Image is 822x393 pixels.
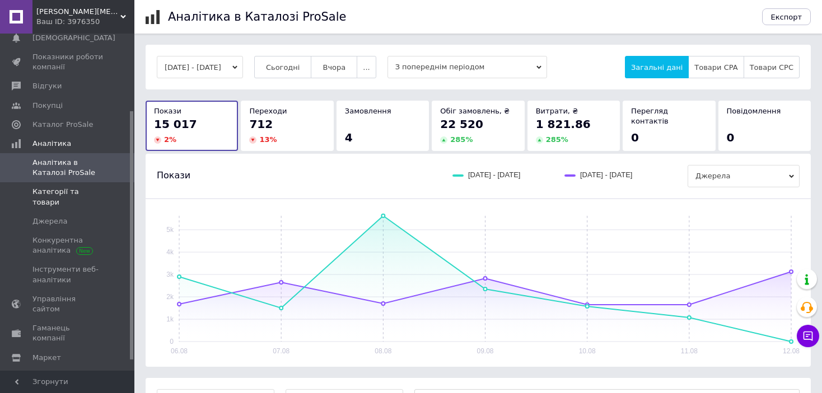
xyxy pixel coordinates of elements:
span: 13 % [259,135,277,144]
button: Сьогодні [254,56,312,78]
button: Товари CPC [744,56,800,78]
span: 712 [249,117,273,131]
text: 3k [166,271,174,278]
button: Товари CPA [688,56,744,78]
span: Вчора [323,63,345,72]
span: Замовлення [345,107,391,115]
span: ... [363,63,370,72]
text: 4k [166,248,174,256]
span: Показники роботи компанії [32,52,104,72]
text: 12.08 [783,347,800,355]
span: 4 [345,131,353,144]
span: Маркет [32,353,61,363]
h1: Аналітика в Каталозі ProSale [168,10,346,23]
text: 10.08 [579,347,596,355]
span: Сьогодні [266,63,300,72]
span: Повідомлення [727,107,781,115]
span: Аналітика в Каталозі ProSale [32,158,104,178]
span: Покази [157,169,190,182]
span: Експорт [771,13,802,21]
span: 0 [727,131,735,144]
button: [DATE] - [DATE] [157,56,243,78]
span: Категорії та товари [32,187,104,207]
span: 285 % [546,135,568,144]
span: 0 [631,131,639,144]
span: 22 520 [440,117,483,131]
text: 07.08 [273,347,289,355]
text: 11.08 [681,347,698,355]
span: Витрати, ₴ [536,107,578,115]
span: Управління сайтом [32,294,104,314]
span: Товари CPC [750,63,793,72]
span: З попереднім періодом [387,56,547,78]
span: Інструменти веб-аналітики [32,264,104,285]
span: Відгуки [32,81,62,91]
span: Джерела [32,216,67,226]
span: 1 821.86 [536,117,591,131]
span: Перегляд контактів [631,107,669,125]
span: Аналітика [32,139,71,149]
span: Загальні дані [631,63,683,72]
span: Гаманець компанії [32,323,104,343]
span: Переходи [249,107,287,115]
span: Crystal Muse [36,7,120,17]
span: Товари CPA [694,63,737,72]
span: Обіг замовлень, ₴ [440,107,510,115]
button: Експорт [762,8,811,25]
text: 08.08 [375,347,391,355]
button: ... [357,56,376,78]
span: Джерела [688,165,800,187]
span: [DEMOGRAPHIC_DATA] [32,33,115,43]
div: Ваш ID: 3976350 [36,17,134,27]
span: Покупці [32,101,63,111]
button: Загальні дані [625,56,689,78]
span: 15 017 [154,117,197,131]
span: Каталог ProSale [32,120,93,130]
span: Покази [154,107,181,115]
text: 1k [166,315,174,323]
text: 06.08 [171,347,188,355]
text: 5k [166,226,174,234]
text: 0 [170,338,174,345]
text: 2k [166,293,174,301]
text: 09.08 [477,347,493,355]
span: 285 % [450,135,473,144]
span: Конкурентна аналітика [32,235,104,255]
button: Вчора [311,56,357,78]
button: Чат з покупцем [797,325,819,347]
span: 2 % [164,135,176,144]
